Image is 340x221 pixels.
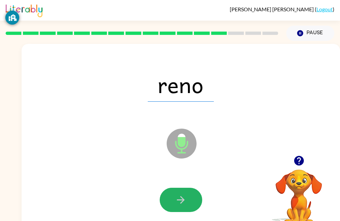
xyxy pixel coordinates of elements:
span: reno [148,67,214,102]
img: Literably [6,3,42,17]
button: GoGuardian Privacy Information [5,11,19,25]
span: [PERSON_NAME] [PERSON_NAME] [230,6,315,12]
a: Logout [316,6,333,12]
div: ( ) [230,6,334,12]
button: Pause [286,26,334,41]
